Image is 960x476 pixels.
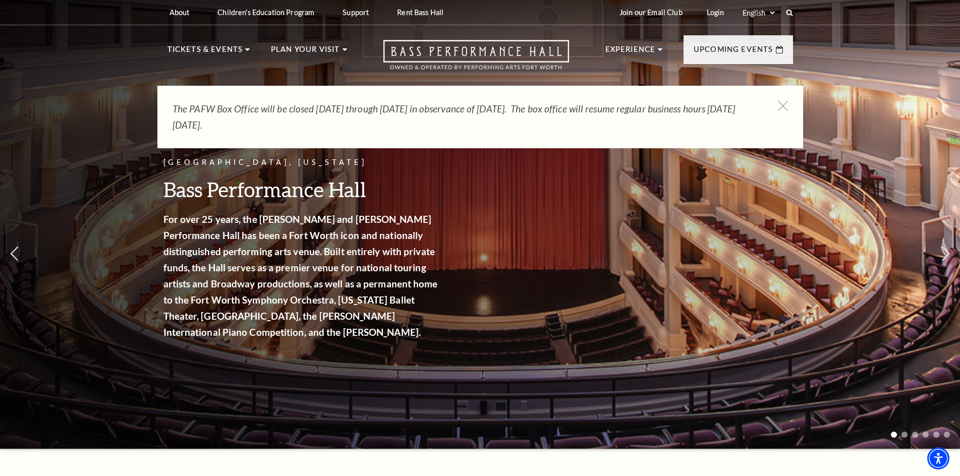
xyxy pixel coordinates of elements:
strong: For over 25 years, the [PERSON_NAME] and [PERSON_NAME] Performance Hall has been a Fort Worth ico... [163,213,438,338]
p: Plan Your Visit [271,43,340,62]
p: Support [343,8,369,17]
p: Rent Bass Hall [397,8,443,17]
p: About [170,8,190,17]
p: Children's Education Program [217,8,314,17]
p: Upcoming Events [694,43,773,62]
a: Open this option [347,40,605,80]
p: Experience [605,43,656,62]
p: Tickets & Events [167,43,243,62]
select: Select: [741,8,776,18]
p: [GEOGRAPHIC_DATA], [US_STATE] [163,156,441,169]
div: Accessibility Menu [927,447,949,469]
em: The PAFW Box Office will be closed [DATE] through [DATE] in observance of [DATE]. The box office ... [173,103,735,131]
h3: Bass Performance Hall [163,176,441,202]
